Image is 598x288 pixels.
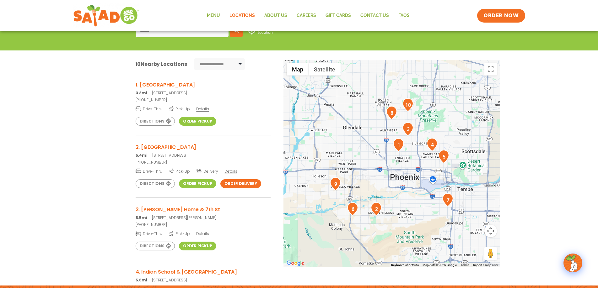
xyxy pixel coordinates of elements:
h3: 1. [GEOGRAPHIC_DATA] [136,81,271,89]
h3: 4. Indian School & [GEOGRAPHIC_DATA] [136,268,271,276]
div: 8 [386,106,397,119]
a: 2. [GEOGRAPHIC_DATA] 5.4mi[STREET_ADDRESS] [136,143,271,158]
a: GIFT CARDS [321,8,356,23]
span: Drive-Thru [136,230,162,237]
div: 2 [371,202,382,216]
button: Keyboard shortcuts [391,263,419,267]
img: new-SAG-logo-768×292 [73,3,139,28]
a: [PHONE_NUMBER] [136,97,271,103]
nav: Menu [202,8,414,23]
strong: 5.4mi [136,153,148,158]
a: FAQs [394,8,414,23]
a: ORDER NOW [477,9,525,23]
span: Pick-Up [169,168,190,174]
button: Show street map [287,63,309,76]
a: About Us [260,8,292,23]
strong: 5.5mi [136,215,147,220]
h3: 2. [GEOGRAPHIC_DATA] [136,143,271,151]
span: Delivery [196,169,218,174]
a: Report a map error [473,263,498,267]
span: ORDER NOW [483,12,519,19]
a: 4. Indian School & [GEOGRAPHIC_DATA] 5.6mi[STREET_ADDRESS] [136,268,271,283]
span: Drive-Thru [136,106,162,112]
a: Locations [225,8,260,23]
strong: 5.6mi [136,277,147,283]
a: Directions [136,242,175,250]
a: Drive-Thru Pick-Up Delivery Details [136,166,271,174]
img: wpChatIcon [564,254,582,272]
span: Drive-Thru [136,168,162,174]
div: 1 [393,138,404,152]
div: 6 [347,202,358,216]
span: Pick-Up [169,106,190,112]
span: Pick-Up [169,230,190,237]
button: Map camera controls [484,225,497,237]
div: 10 [402,98,413,112]
p: [STREET_ADDRESS][PERSON_NAME] [136,215,271,221]
a: 1. [GEOGRAPHIC_DATA] 3.3mi[STREET_ADDRESS] [136,81,271,96]
div: 7 [442,193,453,207]
a: Directions [136,179,175,188]
div: 5 [438,150,449,163]
span: Details [224,169,237,174]
a: Menu [202,8,225,23]
div: Nearby Locations [136,60,187,68]
div: 4 [427,138,438,151]
a: Order Delivery [220,179,261,188]
div: 9 [330,177,341,191]
span: Details [196,106,209,112]
span: 10 [136,60,141,68]
img: Google [285,259,306,267]
p: [STREET_ADDRESS] [136,90,271,96]
a: Order Pickup [179,117,216,126]
button: Toggle fullscreen view [484,63,497,76]
strong: 3.3mi [136,90,147,96]
span: Map data ©2025 Google [423,263,457,267]
a: Drive-Thru Pick-Up Details [136,104,271,112]
div: 3 [402,122,413,136]
a: Order Pickup [179,242,216,250]
p: [STREET_ADDRESS] [136,277,271,283]
h3: 3. [PERSON_NAME] Home & 7th St [136,206,271,213]
a: Contact Us [356,8,394,23]
a: Terms (opens in new tab) [461,263,469,267]
a: Drive-Thru Pick-Up Details [136,229,271,237]
span: Details [196,231,209,236]
a: Open this area in Google Maps (opens a new window) [285,259,306,267]
a: 3. [PERSON_NAME] Home & 7th St 5.5mi[STREET_ADDRESS][PERSON_NAME] [136,206,271,221]
a: Order Pickup [179,179,216,188]
a: [PHONE_NUMBER] [136,222,271,228]
a: [PHONE_NUMBER] [136,160,271,165]
a: Careers [292,8,321,23]
button: Show satellite imagery [309,63,341,76]
p: [STREET_ADDRESS] [136,153,271,158]
a: Directions [136,117,175,126]
button: Drag Pegman onto the map to open Street View [484,247,497,260]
